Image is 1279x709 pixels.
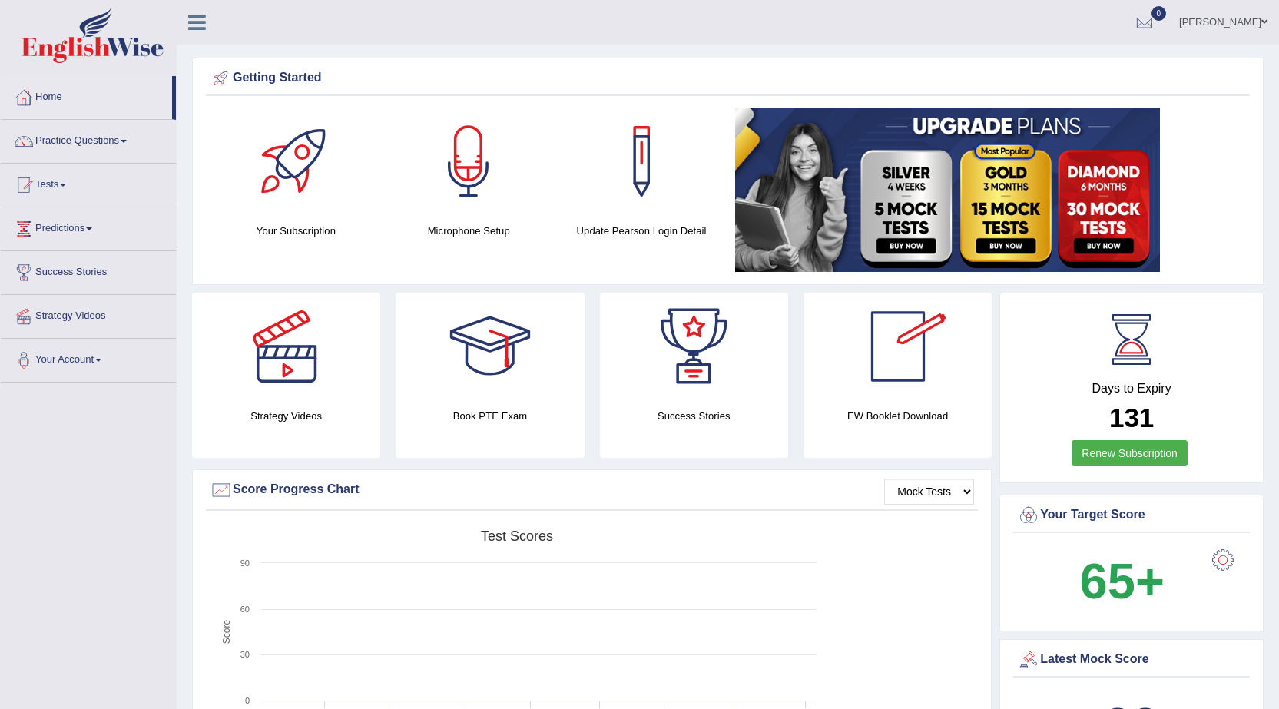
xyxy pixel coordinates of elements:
[1,164,176,202] a: Tests
[210,67,1246,90] div: Getting Started
[1109,403,1154,432] b: 131
[1,251,176,290] a: Success Stories
[396,408,584,424] h4: Book PTE Exam
[210,479,974,502] div: Score Progress Chart
[221,620,232,644] tspan: Score
[1080,553,1165,609] b: 65+
[240,558,250,568] text: 90
[481,528,553,544] tspan: Test scores
[240,605,250,614] text: 60
[1,295,176,333] a: Strategy Videos
[1,76,172,114] a: Home
[1,207,176,246] a: Predictions
[1072,440,1188,466] a: Renew Subscription
[563,223,721,239] h4: Update Pearson Login Detail
[245,696,250,705] text: 0
[240,650,250,659] text: 30
[390,223,548,239] h4: Microphone Setup
[1,120,176,158] a: Practice Questions
[600,408,788,424] h4: Success Stories
[1,339,176,377] a: Your Account
[1017,648,1246,671] div: Latest Mock Score
[1151,6,1167,21] span: 0
[217,223,375,239] h4: Your Subscription
[1017,504,1246,527] div: Your Target Score
[192,408,380,424] h4: Strategy Videos
[735,108,1160,272] img: small5.jpg
[1017,382,1246,396] h4: Days to Expiry
[804,408,992,424] h4: EW Booklet Download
